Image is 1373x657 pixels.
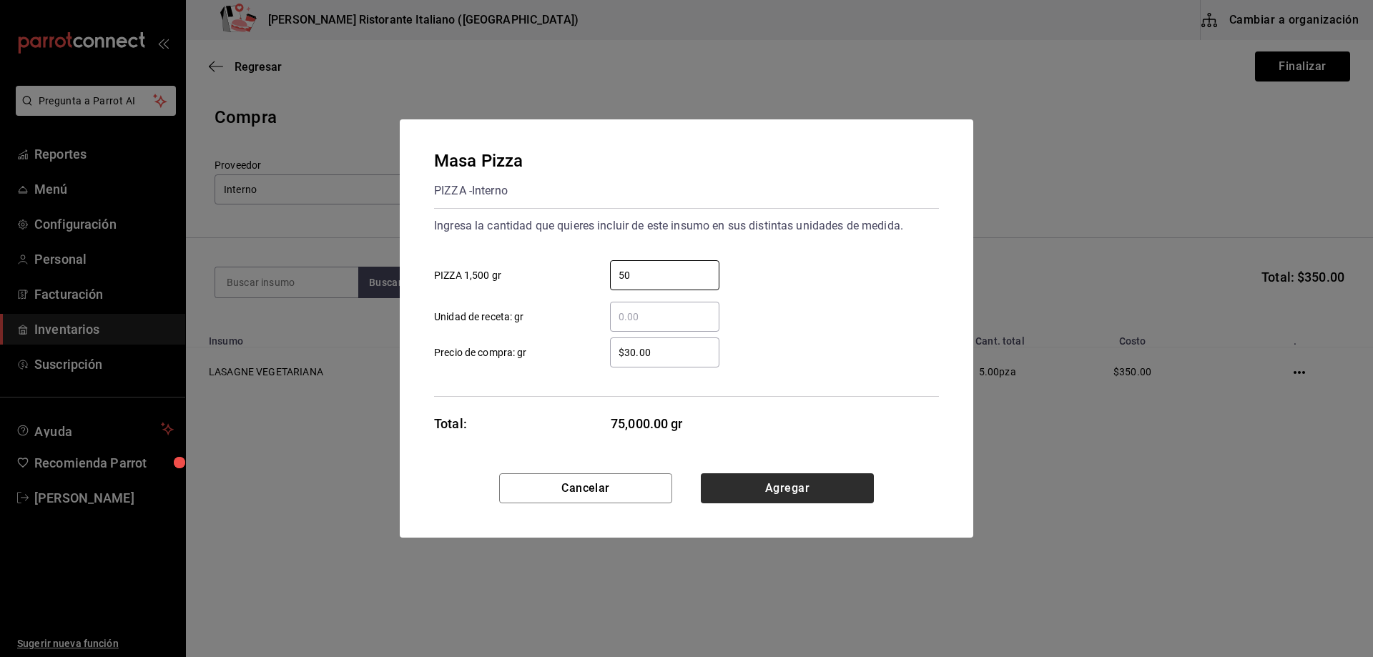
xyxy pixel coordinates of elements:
[434,310,524,325] span: Unidad de receta: gr
[610,344,719,361] input: Precio de compra: gr
[701,473,874,503] button: Agregar
[434,345,527,360] span: Precio de compra: gr
[611,414,720,433] span: 75,000.00 gr
[610,267,719,284] input: PIZZA 1,500 gr
[610,308,719,325] input: Unidad de receta: gr
[434,214,939,237] div: Ingresa la cantidad que quieres incluir de este insumo en sus distintas unidades de medida.
[434,179,523,202] div: PIZZA - Interno
[434,414,467,433] div: Total:
[499,473,672,503] button: Cancelar
[434,268,501,283] span: PIZZA 1,500 gr
[434,148,523,174] div: Masa Pizza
